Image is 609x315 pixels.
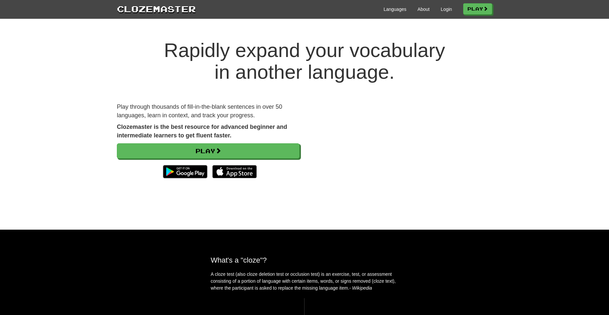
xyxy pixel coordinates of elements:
a: About [417,6,430,13]
a: Languages [384,6,406,13]
strong: Clozemaster is the best resource for advanced beginner and intermediate learners to get fluent fa... [117,124,287,139]
p: Play through thousands of fill-in-the-blank sentences in over 50 languages, learn in context, and... [117,103,300,120]
a: Play [117,143,300,158]
a: Play [463,3,492,14]
img: Download_on_the_App_Store_Badge_US-UK_135x40-25178aeef6eb6b83b96f5f2d004eda3bffbb37122de64afbaef7... [212,165,257,178]
em: - Wikipedia [349,285,372,291]
p: A cloze test (also cloze deletion test or occlusion test) is an exercise, test, or assessment con... [211,271,398,292]
a: Clozemaster [117,3,196,15]
img: Get it on Google Play [160,162,211,182]
a: Login [441,6,452,13]
h2: What's a "cloze"? [211,256,398,264]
